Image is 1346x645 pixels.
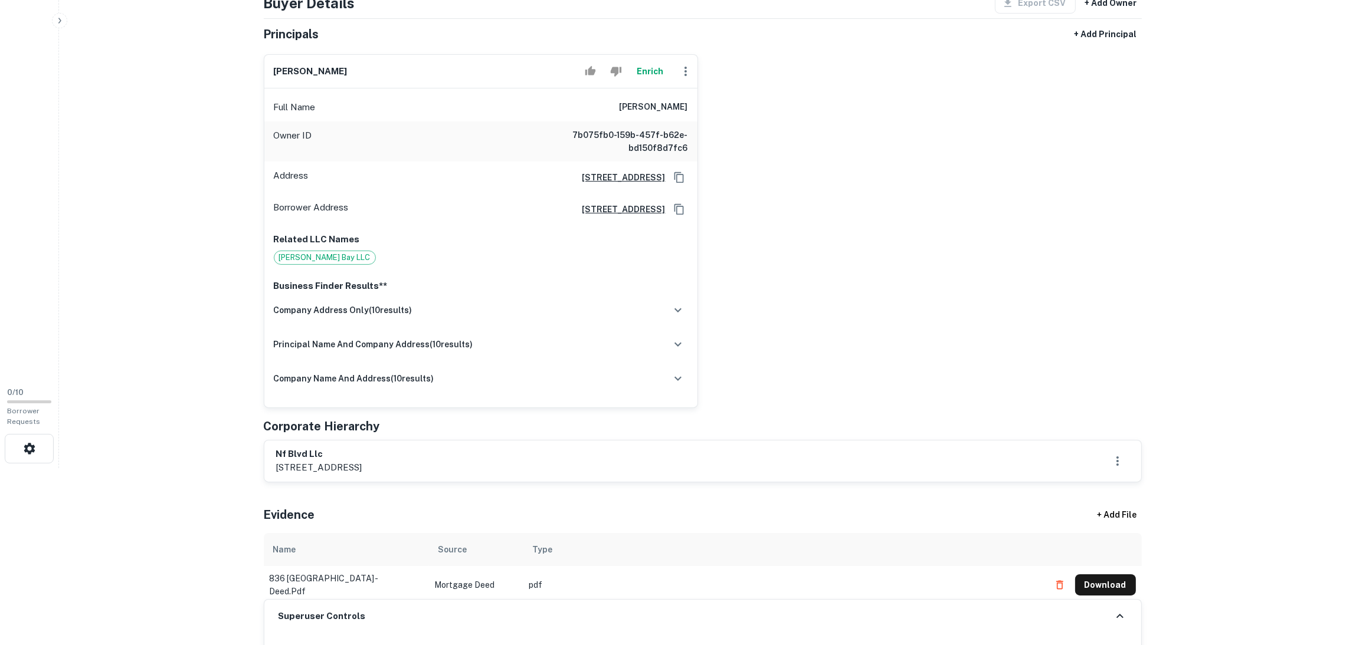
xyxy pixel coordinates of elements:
[274,129,312,154] p: Owner ID
[264,533,429,566] th: Name
[429,533,523,566] th: Source
[279,610,366,623] h6: Superuser Controls
[620,100,688,114] h6: [PERSON_NAME]
[533,542,553,557] div: Type
[580,60,601,83] button: Accept
[276,460,362,475] p: [STREET_ADDRESS]
[7,388,24,397] span: 0 / 10
[573,203,666,216] a: [STREET_ADDRESS]
[523,533,1043,566] th: Type
[264,566,429,604] td: 836 [GEOGRAPHIC_DATA] - deed.pdf
[264,417,380,435] h5: Corporate Hierarchy
[429,566,523,604] td: Mortgage Deed
[1287,551,1346,607] iframe: Chat Widget
[573,171,666,184] a: [STREET_ADDRESS]
[264,25,319,43] h5: Principals
[273,542,296,557] div: Name
[274,338,473,351] h6: principal name and company address ( 10 results)
[274,232,688,246] p: Related LLC Names
[274,65,348,78] h6: [PERSON_NAME]
[264,533,1142,599] div: scrollable content
[631,60,669,83] button: Enrich
[274,200,349,218] p: Borrower Address
[274,279,688,293] p: Business Finder Results**
[274,304,412,317] h6: company address only ( 10 results)
[438,542,467,557] div: Source
[276,447,362,461] h6: nf blvd llc
[1070,24,1142,45] button: + Add Principal
[670,200,688,218] button: Copy Address
[264,506,315,524] h5: Evidence
[274,169,309,186] p: Address
[546,129,688,154] h6: 7b075fb0-159b-457f-b62e-bd150f8d7fc6
[7,407,40,426] span: Borrower Requests
[1075,574,1136,595] button: Download
[274,372,434,385] h6: company name and address ( 10 results)
[605,60,626,83] button: Reject
[1076,505,1158,526] div: + Add File
[670,169,688,186] button: Copy Address
[1049,575,1070,594] button: Delete file
[274,252,375,264] span: [PERSON_NAME] Bay LLC
[523,566,1043,604] td: pdf
[274,100,316,114] p: Full Name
